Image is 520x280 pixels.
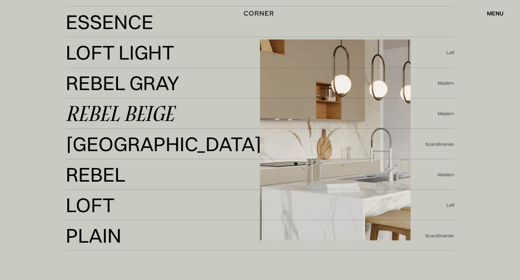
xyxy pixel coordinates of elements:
a: LoftLoft [66,196,447,214]
a: RebelRebel [66,166,438,183]
div: Loft [446,50,454,56]
div: Rebel Beige [66,105,175,122]
a: Loft LightLoft Light [66,44,447,61]
div: Scandinavian [425,141,454,148]
a: PlainPlain [66,227,426,244]
div: Scandinavian [425,233,454,239]
div: Rebel [66,183,120,200]
div: Plain [66,227,121,244]
div: [GEOGRAPHIC_DATA] [66,153,250,170]
div: Modern [438,80,454,87]
div: Rebel [66,166,125,183]
a: [GEOGRAPHIC_DATA][GEOGRAPHIC_DATA] [66,135,426,153]
div: Loft [66,196,115,214]
div: Loft Light [66,61,168,78]
div: [GEOGRAPHIC_DATA] [66,135,262,153]
div: Modern [438,111,454,117]
div: Loft [446,202,454,209]
div: Loft Light [66,44,175,61]
a: Rebel GrayRebel Gray [66,74,438,92]
div: Essence [66,31,141,48]
div: Rebel Gray [66,92,172,109]
div: Modern [438,172,454,178]
div: Loft [66,214,109,231]
a: Rebel Beige [66,105,438,122]
div: menu [487,10,504,16]
div: Rebel Gray [66,74,180,92]
div: Plain [66,244,119,261]
div: menu [480,7,504,19]
a: home [239,9,281,18]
